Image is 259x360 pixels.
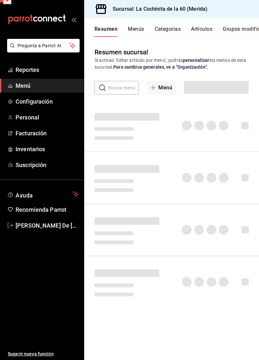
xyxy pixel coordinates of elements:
span: Suscripción [16,161,79,169]
span: Ayuda [16,190,70,198]
span: Menú [16,81,79,90]
span: Inventarios [16,145,79,153]
button: Menú [147,81,176,95]
button: open_drawer_menu [71,17,76,22]
span: Pregunta a Parrot AI [17,42,70,49]
strong: Para cambios generales, ve a “Organización”. [113,64,208,70]
h3: Sucursal: La Cochinita de la 60 (Merida) [107,5,208,13]
span: Facturación [16,129,79,138]
a: Pregunta a Parrot AI [5,47,80,54]
span: Reportes [16,65,79,74]
button: Categorías [155,26,181,37]
span: Configuración [16,97,79,106]
div: navigation tabs [95,26,259,37]
span: [PERSON_NAME] De [PERSON_NAME] [16,221,79,230]
button: Pregunta a Parrot AI [7,39,80,52]
button: Artículos [191,26,212,37]
span: Recomienda Parrot [16,205,79,214]
strong: personalizar [183,58,209,63]
span: Personal [16,113,79,122]
button: Menús [128,26,144,37]
div: Resumen sucursal [95,47,148,57]
div: Si activas ‘Editar artículo por menú’, podrás los menús de esta sucursal. [95,57,249,71]
button: Resumen [95,26,118,37]
input: Buscar menú [108,81,139,94]
span: Sugerir nueva función [8,351,79,357]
